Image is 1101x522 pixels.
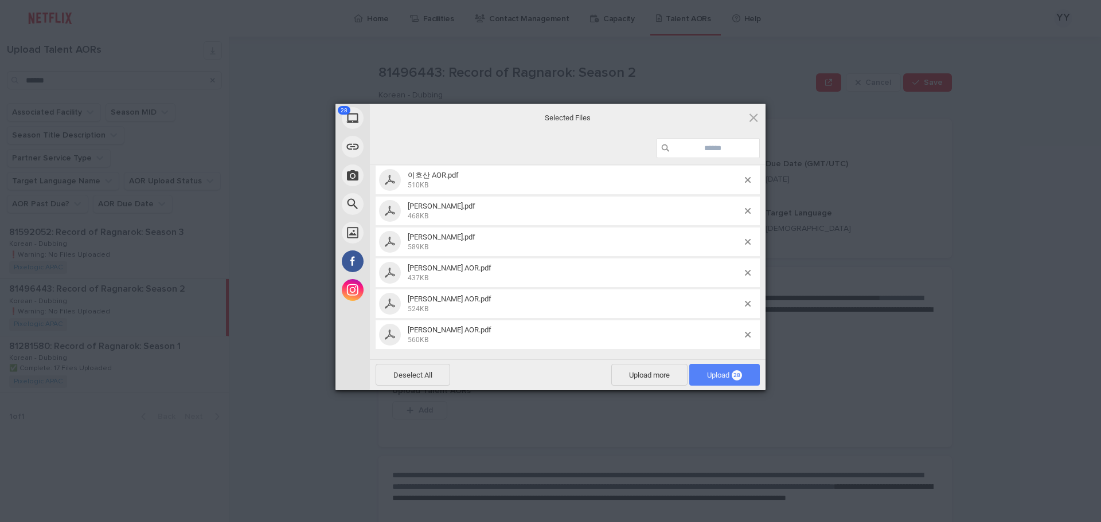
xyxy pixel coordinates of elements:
[408,171,459,179] span: 이호산 AOR.pdf
[408,181,428,189] span: 510KB
[335,190,473,218] div: Web Search
[335,161,473,190] div: Take Photo
[707,371,742,379] span: Upload
[335,132,473,161] div: Link (URL)
[747,111,760,124] span: Click here or hit ESC to close picker
[408,202,475,210] span: [PERSON_NAME].pdf
[408,243,428,251] span: 589KB
[335,104,473,132] div: My Device
[408,325,491,334] span: [PERSON_NAME] AOR.pdf
[408,274,428,282] span: 437KB
[408,295,491,303] span: [PERSON_NAME] AOR.pdf
[408,212,428,220] span: 468KB
[376,364,450,386] span: Deselect All
[404,233,745,252] span: 장예나 AOR.pdf
[408,233,475,241] span: [PERSON_NAME].pdf
[732,370,742,380] span: 28
[404,295,745,313] span: 홍범기 AOR.pdf
[404,325,745,344] span: 황창영 AOR.pdf
[404,202,745,221] span: 임채빈 AOR.pdf
[404,264,745,282] span: 정재헌 AOR.pdf
[611,364,688,386] span: Upload more
[408,305,428,313] span: 524KB
[408,336,428,344] span: 560KB
[335,218,473,247] div: Unsplash
[338,106,350,115] span: 28
[404,171,745,190] span: 이호산 AOR.pdf
[335,247,473,276] div: Facebook
[408,264,491,272] span: [PERSON_NAME] AOR.pdf
[453,112,682,123] span: Selected Files
[689,364,760,386] span: Upload
[335,276,473,304] div: Instagram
